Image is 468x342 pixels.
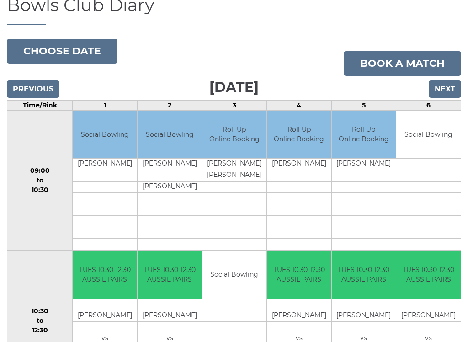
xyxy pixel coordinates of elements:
[332,251,396,299] td: TUES 10.30-12.30 AUSSIE PAIRS
[396,251,461,299] td: TUES 10.30-12.30 AUSSIE PAIRS
[344,51,461,76] a: Book a match
[267,310,331,321] td: [PERSON_NAME]
[73,100,138,110] td: 1
[138,251,202,299] td: TUES 10.30-12.30 AUSSIE PAIRS
[73,159,137,170] td: [PERSON_NAME]
[332,159,396,170] td: [PERSON_NAME]
[267,100,332,110] td: 4
[332,111,396,159] td: Roll Up Online Booking
[138,159,202,170] td: [PERSON_NAME]
[267,159,331,170] td: [PERSON_NAME]
[7,39,117,64] button: Choose date
[202,251,266,299] td: Social Bowling
[429,80,461,98] input: Next
[138,310,202,321] td: [PERSON_NAME]
[202,100,267,110] td: 3
[138,182,202,193] td: [PERSON_NAME]
[331,100,396,110] td: 5
[332,310,396,321] td: [PERSON_NAME]
[396,100,461,110] td: 6
[202,159,266,170] td: [PERSON_NAME]
[137,100,202,110] td: 2
[202,111,266,159] td: Roll Up Online Booking
[267,251,331,299] td: TUES 10.30-12.30 AUSSIE PAIRS
[138,111,202,159] td: Social Bowling
[7,100,73,110] td: Time/Rink
[7,110,73,251] td: 09:00 to 10:30
[73,310,137,321] td: [PERSON_NAME]
[202,170,266,182] td: [PERSON_NAME]
[73,251,137,299] td: TUES 10.30-12.30 AUSSIE PAIRS
[73,111,137,159] td: Social Bowling
[396,111,461,159] td: Social Bowling
[267,111,331,159] td: Roll Up Online Booking
[7,80,59,98] input: Previous
[396,310,461,321] td: [PERSON_NAME]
